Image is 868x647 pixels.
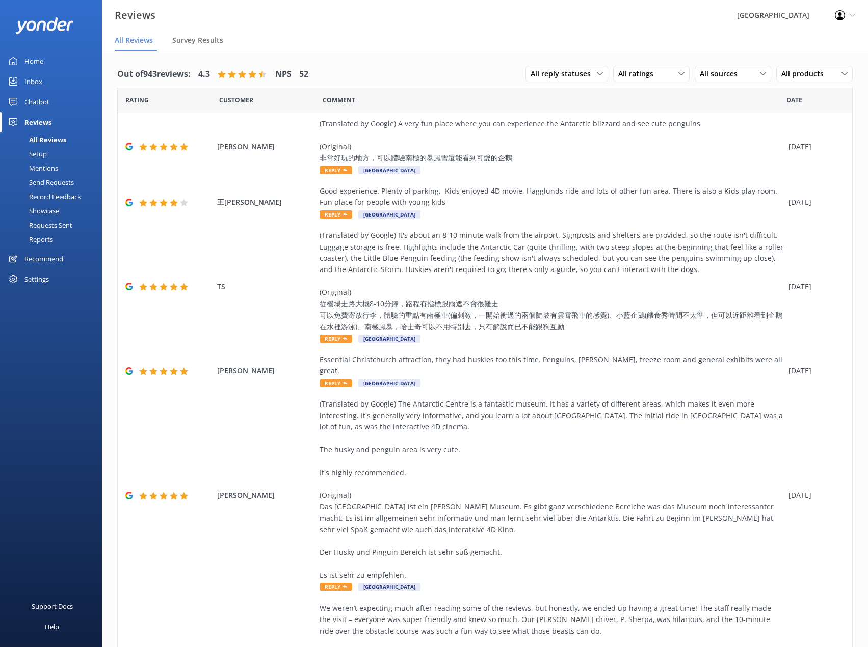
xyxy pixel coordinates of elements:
[219,95,253,105] span: Date
[6,161,58,175] div: Mentions
[6,204,59,218] div: Showcase
[320,185,783,208] div: Good experience. Plenty of parking. Kids enjoyed 4D movie, Hagglunds ride and lots of other fun a...
[358,166,420,174] span: [GEOGRAPHIC_DATA]
[320,210,352,219] span: Reply
[172,35,223,45] span: Survey Results
[788,490,839,501] div: [DATE]
[320,354,783,377] div: Essential Christchurch attraction, they had huskies too this time. Penguins, [PERSON_NAME], freez...
[358,583,420,591] span: [GEOGRAPHIC_DATA]
[6,190,102,204] a: Record Feedback
[32,596,73,616] div: Support Docs
[24,92,49,112] div: Chatbot
[45,616,59,637] div: Help
[198,68,210,81] h4: 4.3
[115,7,155,23] h3: Reviews
[320,166,352,174] span: Reply
[217,141,314,152] span: [PERSON_NAME]
[788,141,839,152] div: [DATE]
[125,95,149,105] span: Date
[6,132,102,147] a: All Reviews
[6,218,72,232] div: Requests Sent
[358,210,420,219] span: [GEOGRAPHIC_DATA]
[700,68,744,79] span: All sources
[217,197,314,208] span: 王[PERSON_NAME]
[6,218,102,232] a: Requests Sent
[320,379,352,387] span: Reply
[217,490,314,501] span: [PERSON_NAME]
[117,68,191,81] h4: Out of 943 reviews:
[358,379,420,387] span: [GEOGRAPHIC_DATA]
[217,281,314,292] span: TS
[788,197,839,208] div: [DATE]
[6,232,102,247] a: Reports
[6,204,102,218] a: Showcase
[24,71,42,92] div: Inbox
[6,190,81,204] div: Record Feedback
[275,68,292,81] h4: NPS
[299,68,308,81] h4: 52
[6,147,102,161] a: Setup
[618,68,660,79] span: All ratings
[6,232,53,247] div: Reports
[24,112,51,132] div: Reviews
[15,17,74,34] img: yonder-white-logo.png
[788,281,839,292] div: [DATE]
[320,230,783,333] div: (Translated by Google) It's about an 8-10 minute walk from the airport. Signposts and shelters ar...
[320,398,783,581] div: (Translated by Google) The Antarctic Centre is a fantastic museum. It has a variety of different ...
[115,35,153,45] span: All Reviews
[323,95,355,105] span: Question
[24,51,43,71] div: Home
[6,175,74,190] div: Send Requests
[217,365,314,376] span: [PERSON_NAME]
[531,68,597,79] span: All reply statuses
[24,249,63,269] div: Recommend
[320,335,352,343] span: Reply
[6,147,47,161] div: Setup
[320,583,352,591] span: Reply
[786,95,802,105] span: Date
[781,68,830,79] span: All products
[358,335,420,343] span: [GEOGRAPHIC_DATA]
[788,365,839,376] div: [DATE]
[24,269,49,289] div: Settings
[6,175,102,190] a: Send Requests
[6,161,102,175] a: Mentions
[320,118,783,164] div: (Translated by Google) A very fun place where you can experience the Antarctic blizzard and see c...
[6,132,66,147] div: All Reviews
